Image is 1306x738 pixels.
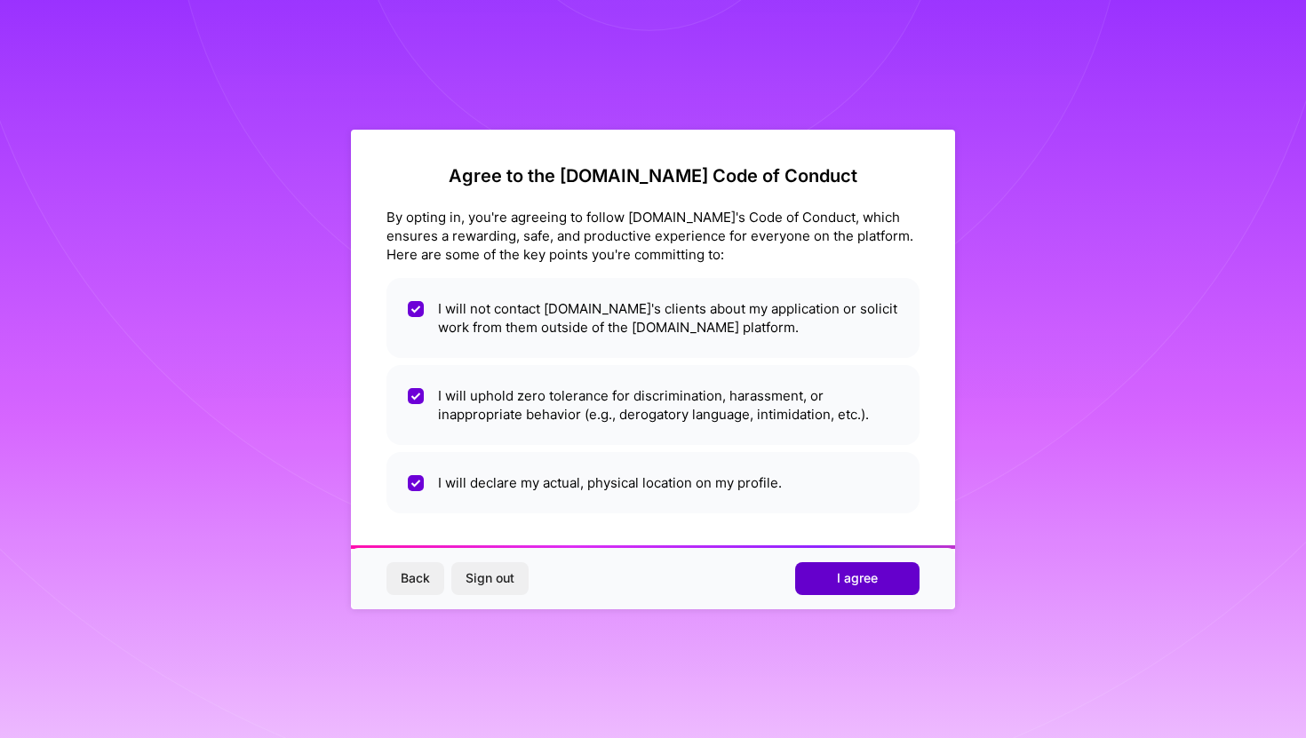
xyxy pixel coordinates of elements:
[401,569,430,587] span: Back
[451,562,529,594] button: Sign out
[837,569,878,587] span: I agree
[386,452,920,513] li: I will declare my actual, physical location on my profile.
[795,562,920,594] button: I agree
[386,208,920,264] div: By opting in, you're agreeing to follow [DOMAIN_NAME]'s Code of Conduct, which ensures a rewardin...
[386,165,920,186] h2: Agree to the [DOMAIN_NAME] Code of Conduct
[386,365,920,445] li: I will uphold zero tolerance for discrimination, harassment, or inappropriate behavior (e.g., der...
[386,562,444,594] button: Back
[386,278,920,358] li: I will not contact [DOMAIN_NAME]'s clients about my application or solicit work from them outside...
[466,569,514,587] span: Sign out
